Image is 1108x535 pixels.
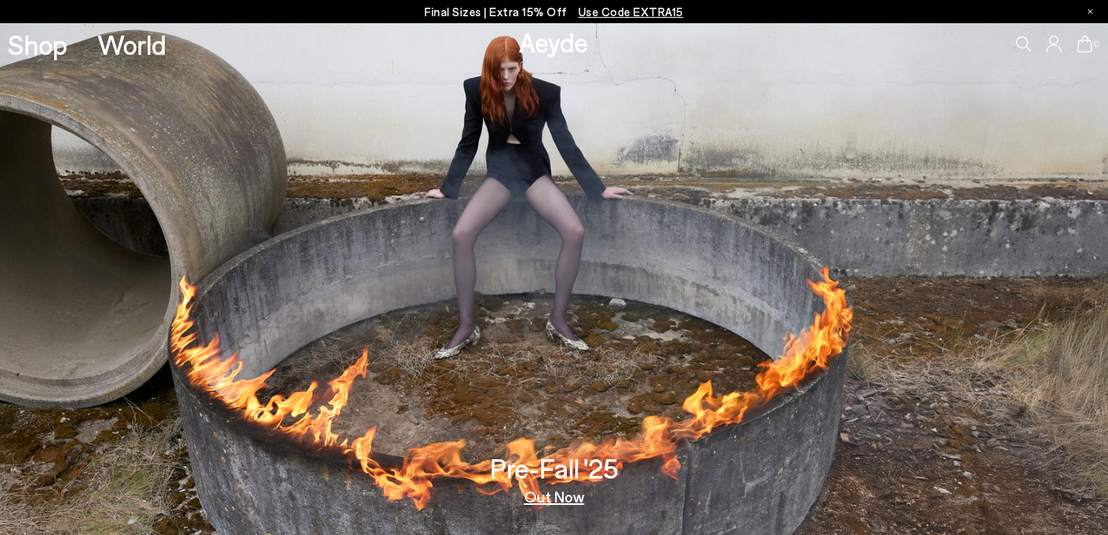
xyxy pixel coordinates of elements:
a: World [97,31,166,58]
a: Out Now [524,489,585,504]
a: Shop [8,31,67,58]
p: Final Sizes | Extra 15% Off [424,2,684,22]
h3: Pre-Fall '25 [490,455,619,482]
span: 0 [1093,40,1100,49]
a: 0 [1077,36,1093,53]
span: Navigate to /collections/ss25-final-sizes [578,5,684,19]
a: Aeyde [519,26,588,58]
